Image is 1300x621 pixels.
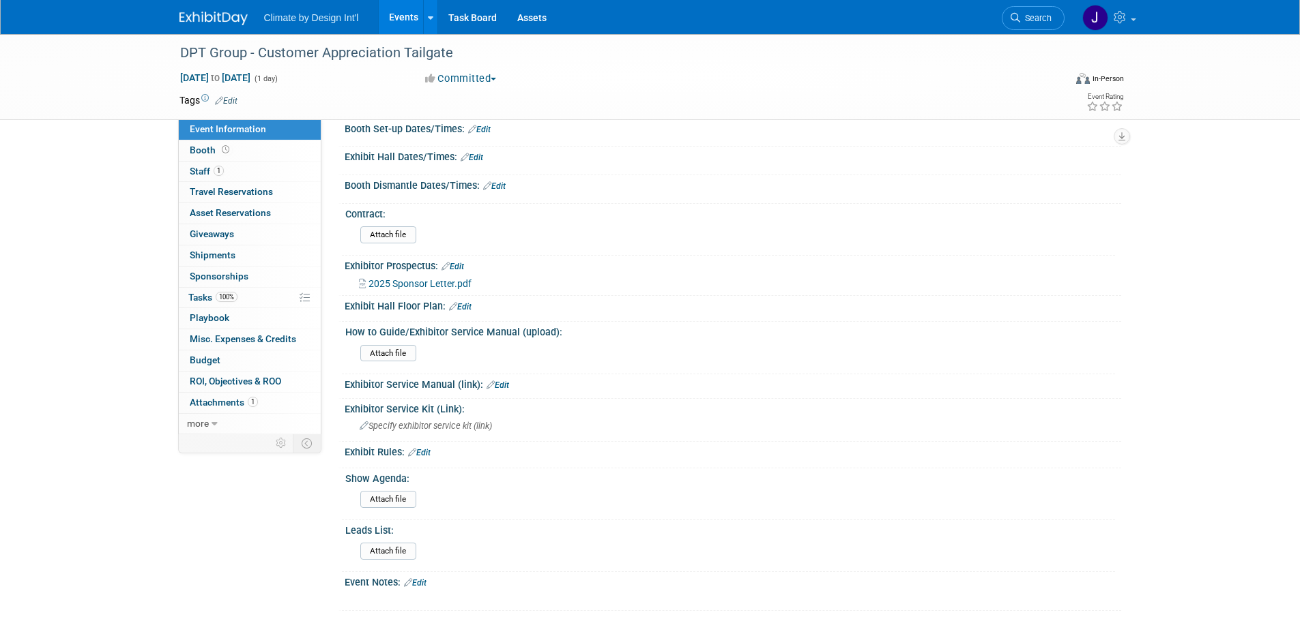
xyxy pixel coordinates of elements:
div: Exhibit Hall Floor Plan: [345,296,1121,314]
span: Giveaways [190,228,234,239]
span: Staff [190,166,224,177]
a: Travel Reservations [179,182,321,202]
a: Edit [442,262,464,271]
span: to [209,72,222,83]
div: Exhibit Rules: [345,442,1121,459]
a: Edit [487,380,509,390]
div: Exhibitor Service Kit (Link): [345,399,1121,416]
a: Edit [483,181,506,191]
a: Edit [404,578,427,588]
a: Playbook [179,308,321,329]
a: Sponsorships [179,267,321,287]
span: [DATE] [DATE] [179,72,251,84]
a: Misc. Expenses & Credits [179,329,321,350]
td: Toggle Event Tabs [293,434,321,452]
span: Specify exhibitor service kit (link) [360,421,492,431]
td: Tags [179,93,237,107]
span: Tasks [188,292,237,303]
span: Shipments [190,249,235,260]
a: more [179,414,321,434]
span: Budget [190,354,220,365]
a: Search [1002,6,1065,30]
div: How to Guide/Exhibitor Service Manual (upload): [345,322,1115,339]
a: Budget [179,350,321,371]
a: Giveaways [179,224,321,245]
span: more [187,418,209,429]
div: Booth Dismantle Dates/Times: [345,175,1121,193]
span: (1 day) [253,74,278,83]
div: Event Rating [1086,93,1123,100]
div: Show Agenda: [345,468,1115,485]
div: Booth Set-up Dates/Times: [345,119,1121,136]
a: Booth [179,140,321,161]
span: 1 [214,166,224,176]
a: ROI, Objectives & ROO [179,372,321,392]
span: Playbook [190,312,229,323]
a: Edit [468,125,491,134]
div: Leads List: [345,520,1115,537]
div: Exhibitor Service Manual (link): [345,374,1121,392]
span: Event Information [190,123,266,134]
span: Asset Reservations [190,207,271,218]
div: Exhibit Hall Dates/Times: [345,147,1121,164]
span: 1 [248,397,258,407]
a: 2025 Sponsor Letter.pdf [359,278,472,289]
div: Event Format [984,71,1125,91]
a: Attachments1 [179,393,321,413]
img: JoAnna Quade [1082,5,1108,31]
div: Exhibitor Prospectus: [345,256,1121,273]
span: Misc. Expenses & Credits [190,333,296,344]
td: Personalize Event Tab Strip [270,434,293,452]
span: Sponsorships [190,271,248,282]
span: Attachments [190,397,258,408]
div: Contract: [345,204,1115,221]
a: Event Information [179,119,321,140]
a: Asset Reservations [179,203,321,224]
a: Edit [449,302,472,312]
span: Search [1020,13,1052,23]
a: Shipments [179,245,321,266]
a: Staff1 [179,162,321,182]
span: Booth [190,145,232,155]
img: ExhibitDay [179,12,248,25]
div: In-Person [1092,74,1124,84]
a: Edit [408,448,431,457]
span: Travel Reservations [190,186,273,197]
span: Climate by Design Int'l [264,12,359,23]
span: ROI, Objectives & ROO [190,376,281,387]
div: Event Notes: [345,572,1121,590]
a: Edit [461,153,483,162]
img: Format-Inperson.png [1076,73,1090,84]
span: 2025 Sponsor Letter.pdf [369,278,472,289]
div: DPT Group - Customer Appreciation Tailgate [175,41,1044,65]
span: 100% [216,292,237,302]
a: Edit [215,96,237,106]
button: Committed [420,72,502,86]
a: Tasks100% [179,288,321,308]
span: Booth not reserved yet [219,145,232,155]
